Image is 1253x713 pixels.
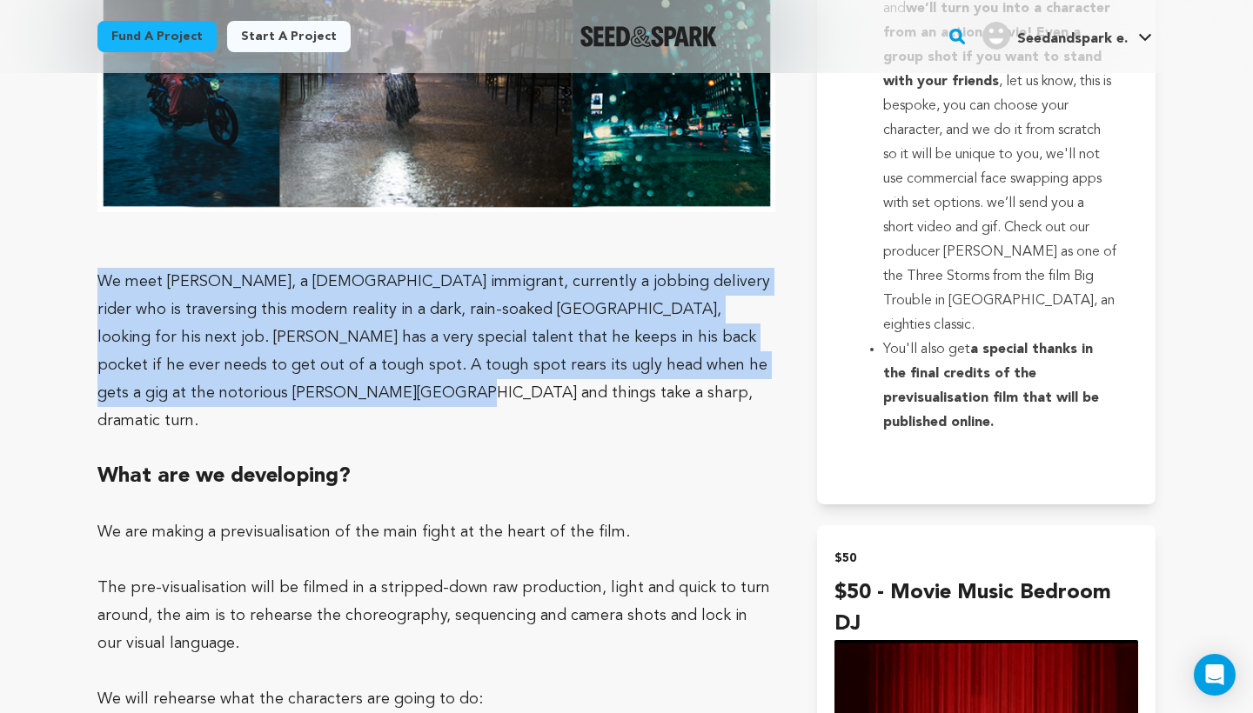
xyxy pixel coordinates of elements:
[982,22,1010,50] img: user.png
[580,26,717,47] a: Seed&Spark Homepage
[834,546,1138,570] h2: $50
[883,2,1110,89] strong: we’ll turn you into a character from an action movie! Even a group shot if you want to stand with...
[97,268,775,435] p: We meet [PERSON_NAME], a [DEMOGRAPHIC_DATA] immigrant, currently a jobbing delivery rider who is ...
[97,685,775,713] p: We will rehearse what the characters are going to do:
[883,75,1116,332] span: , let us know, this is bespoke, you can choose your character, and we do it from scratch so it wi...
[883,343,970,356] span: You'll also get
[97,518,775,546] p: We are making a previsualisation of the main fight at the heart of the film.
[883,343,1099,430] strong: a special thanks in the final credits of the previsualisation film that will be published online.
[834,577,1138,640] h4: $50 - Movie Music Bedroom DJ
[97,574,775,657] p: The pre-visualisation will be filmed in a stripped-down raw production, light and quick to turn a...
[580,26,717,47] img: Seed&Spark Logo Dark Mode
[97,466,351,487] strong: What are we developing?
[227,21,351,52] a: Start a project
[979,18,1156,55] span: Seedandspark e.'s Profile
[97,21,217,52] a: Fund a project
[1017,32,1128,46] span: Seedandspark e.
[982,22,1128,50] div: Seedandspark e.'s Profile
[979,18,1156,50] a: Seedandspark e.'s Profile
[1194,654,1236,696] div: Open Intercom Messenger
